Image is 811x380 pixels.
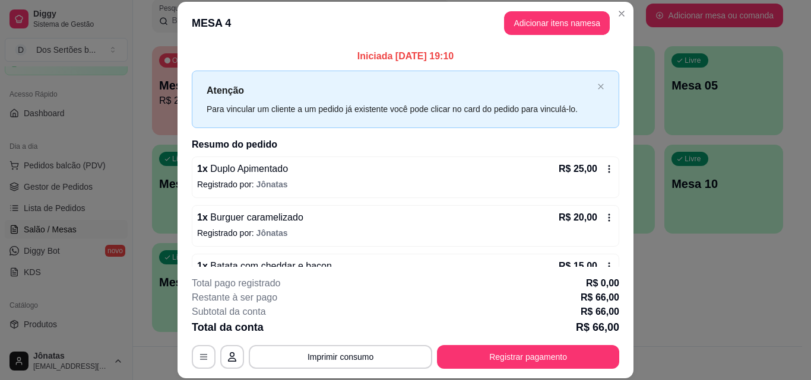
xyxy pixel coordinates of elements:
[192,138,619,152] h2: Resumo do pedido
[197,210,303,225] p: 1 x
[197,178,614,190] p: Registrado por:
[197,162,288,176] p: 1 x
[192,276,280,290] p: Total pago registrado
[208,212,303,222] span: Burguer caramelizado
[559,162,597,176] p: R$ 25,00
[559,259,597,273] p: R$ 15,00
[178,2,633,44] header: MESA 4
[576,319,619,336] p: R$ 66,00
[256,180,288,189] span: Jônatas
[197,259,332,273] p: 1 x
[207,103,593,116] div: Para vincular um cliente a um pedido já existente você pode clicar no card do pedido para vinculá...
[208,164,288,174] span: Duplo Apimentado
[612,4,631,23] button: Close
[207,83,593,98] p: Atenção
[192,319,264,336] p: Total da conta
[197,227,614,239] p: Registrado por:
[249,345,432,369] button: Imprimir consumo
[256,228,288,238] span: Jônatas
[597,83,604,91] button: close
[192,49,619,63] p: Iniciada [DATE] 19:10
[581,290,619,305] p: R$ 66,00
[504,11,610,35] button: Adicionar itens namesa
[437,345,619,369] button: Registrar pagamento
[208,261,332,271] span: Batata com cheddar e bacon
[581,305,619,319] p: R$ 66,00
[559,210,597,225] p: R$ 20,00
[586,276,619,290] p: R$ 0,00
[192,290,277,305] p: Restante à ser pago
[597,83,604,90] span: close
[192,305,266,319] p: Subtotal da conta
